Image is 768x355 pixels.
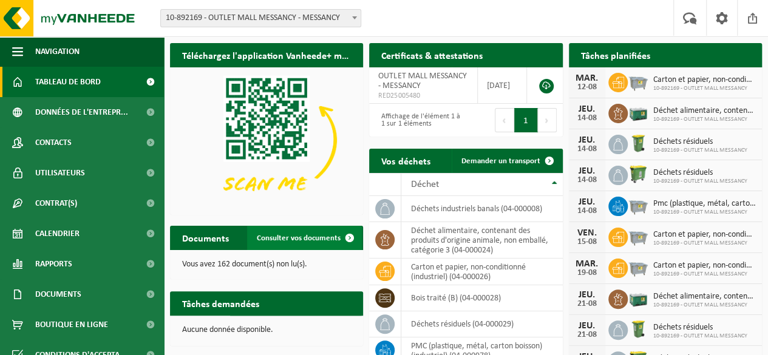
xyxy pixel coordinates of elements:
span: 10-892169 - OUTLET MALL MESSANCY [653,240,756,247]
div: 19-08 [575,269,599,277]
td: bois traité (B) (04-000028) [401,285,562,311]
h2: Tâches planifiées [569,43,662,67]
img: PB-LB-0680-HPE-GN-01 [628,102,648,123]
img: WB-2500-GAL-GY-01 [628,195,648,215]
div: JEU. [575,166,599,176]
img: WB-0770-HPE-GN-50 [628,164,648,184]
span: Demander un transport [461,157,540,165]
span: Déchets résiduels [653,168,747,178]
span: 10-892169 - OUTLET MALL MESSANCY [653,178,747,185]
td: déchets résiduels (04-000029) [401,311,562,337]
span: Navigation [35,36,80,67]
div: JEU. [575,104,599,114]
button: Next [538,108,557,132]
div: 14-08 [575,114,599,123]
button: 1 [514,108,538,132]
div: MAR. [575,259,599,269]
a: Consulter vos documents [247,226,362,250]
span: RED25005480 [378,91,468,101]
td: carton et papier, non-conditionné (industriel) (04-000026) [401,259,562,285]
div: 21-08 [575,300,599,308]
img: WB-2500-GAL-GY-01 [628,71,648,92]
span: Rapports [35,249,72,279]
h2: Tâches demandées [170,291,271,315]
span: 10-892169 - OUTLET MALL MESSANCY [653,85,756,92]
span: 10-892169 - OUTLET MALL MESSANCY - MESSANCY [161,10,361,27]
span: Déchets résiduels [653,323,747,333]
span: 10-892169 - OUTLET MALL MESSANCY [653,302,756,309]
h2: Téléchargez l'application Vanheede+ maintenant! [170,43,363,67]
span: Calendrier [35,218,80,249]
button: Previous [495,108,514,132]
span: Déchet alimentaire, contenant des produits d'origine animale, non emballé, catég... [653,292,756,302]
span: Pmc (plastique, métal, carton boisson) (industriel) [653,199,756,209]
img: PB-LB-0680-HPE-GN-01 [628,288,648,308]
span: Déchet [410,180,438,189]
span: Données de l'entrepr... [35,97,128,127]
td: déchet alimentaire, contenant des produits d'origine animale, non emballé, catégorie 3 (04-000024) [401,222,562,259]
span: Boutique en ligne [35,309,108,340]
span: 10-892169 - OUTLET MALL MESSANCY - MESSANCY [160,9,361,27]
img: WB-2500-GAL-GY-01 [628,257,648,277]
span: Carton et papier, non-conditionné (industriel) [653,261,756,271]
h2: Vos déchets [369,149,442,172]
span: Déchets résiduels [653,137,747,147]
div: 12-08 [575,83,599,92]
span: Utilisateurs [35,158,85,188]
h2: Documents [170,226,241,249]
a: Demander un transport [452,149,562,173]
span: 10-892169 - OUTLET MALL MESSANCY [653,147,747,154]
span: 10-892169 - OUTLET MALL MESSANCY [653,116,756,123]
span: Consulter vos documents [257,234,341,242]
div: 14-08 [575,176,599,184]
span: Carton et papier, non-conditionné (industriel) [653,230,756,240]
h2: Certificats & attestations [369,43,494,67]
span: Tableau de bord [35,67,101,97]
p: Aucune donnée disponible. [182,326,351,334]
span: 10-892169 - OUTLET MALL MESSANCY [653,333,747,340]
span: OUTLET MALL MESSANCY - MESSANCY [378,72,466,90]
div: 21-08 [575,331,599,339]
span: Contacts [35,127,72,158]
span: Déchet alimentaire, contenant des produits d'origine animale, non emballé, catég... [653,106,756,116]
img: WB-0240-HPE-GN-50 [628,319,648,339]
div: MAR. [575,73,599,83]
div: 15-08 [575,238,599,246]
div: JEU. [575,321,599,331]
div: VEN. [575,228,599,238]
div: JEU. [575,135,599,145]
p: Vous avez 162 document(s) non lu(s). [182,260,351,269]
span: 10-892169 - OUTLET MALL MESSANCY [653,209,756,216]
div: 14-08 [575,207,599,215]
div: Affichage de l'élément 1 à 1 sur 1 éléments [375,107,460,134]
div: JEU. [575,197,599,207]
div: JEU. [575,290,599,300]
td: [DATE] [478,67,527,104]
span: 10-892169 - OUTLET MALL MESSANCY [653,271,756,278]
span: Carton et papier, non-conditionné (industriel) [653,75,756,85]
img: WB-2500-GAL-GY-01 [628,226,648,246]
span: Documents [35,279,81,309]
div: 14-08 [575,145,599,154]
span: Contrat(s) [35,188,77,218]
img: Download de VHEPlus App [170,67,363,212]
td: déchets industriels banals (04-000008) [401,196,562,222]
img: WB-0240-HPE-GN-50 [628,133,648,154]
